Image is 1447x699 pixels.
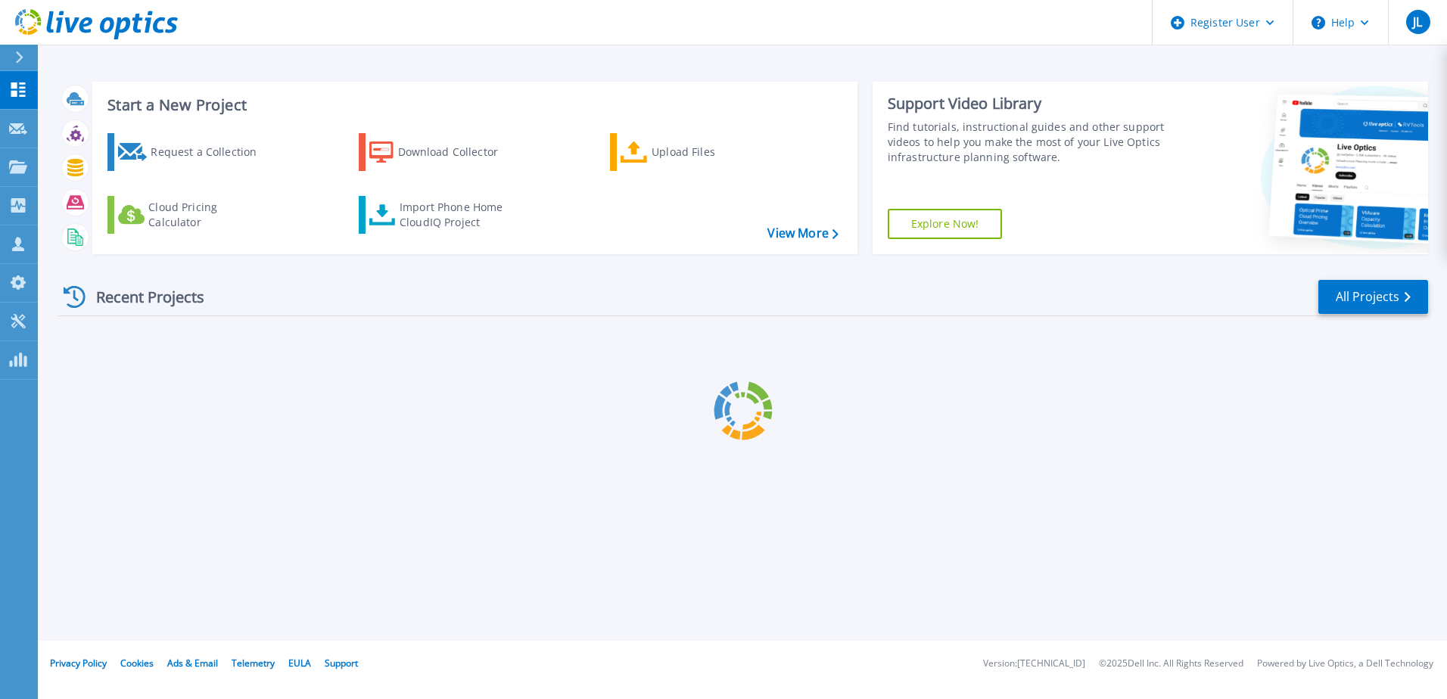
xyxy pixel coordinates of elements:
div: Download Collector [398,137,519,167]
a: Privacy Policy [50,657,107,669]
a: Request a Collection [107,133,276,171]
li: © 2025 Dell Inc. All Rights Reserved [1099,659,1243,669]
span: JL [1413,16,1422,28]
div: Find tutorials, instructional guides and other support videos to help you make the most of your L... [888,120,1171,165]
div: Request a Collection [151,137,272,167]
a: Explore Now! [888,209,1003,239]
a: Ads & Email [167,657,218,669]
div: Upload Files [652,137,773,167]
a: Cloud Pricing Calculator [107,196,276,234]
div: Cloud Pricing Calculator [148,200,269,230]
a: Telemetry [232,657,275,669]
li: Version: [TECHNICAL_ID] [983,659,1085,669]
a: Download Collector [359,133,527,171]
div: Support Video Library [888,94,1171,113]
h3: Start a New Project [107,97,838,113]
a: All Projects [1318,280,1428,314]
a: View More [767,226,838,241]
a: Support [325,657,358,669]
a: EULA [288,657,311,669]
li: Powered by Live Optics, a Dell Technology [1257,659,1433,669]
div: Import Phone Home CloudIQ Project [400,200,518,230]
a: Cookies [120,657,154,669]
a: Upload Files [610,133,779,171]
div: Recent Projects [58,278,225,315]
